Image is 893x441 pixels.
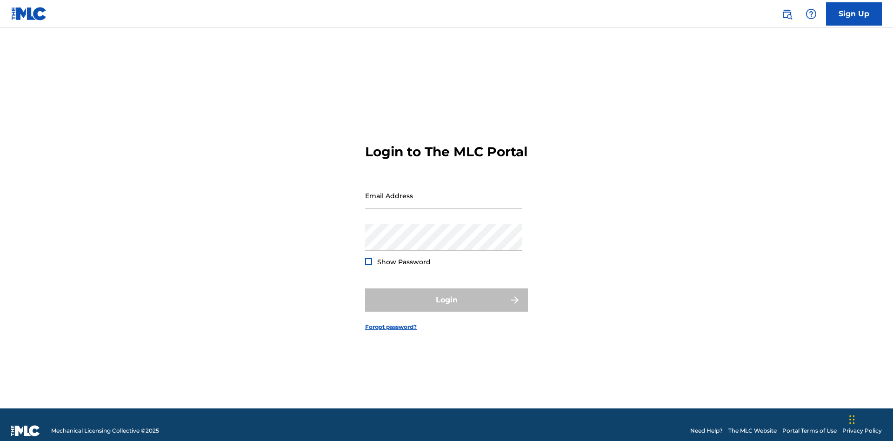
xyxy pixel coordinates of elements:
[690,427,723,435] a: Need Help?
[826,2,882,26] a: Sign Up
[365,144,527,160] h3: Login to The MLC Portal
[806,8,817,20] img: help
[11,425,40,436] img: logo
[51,427,159,435] span: Mechanical Licensing Collective © 2025
[781,8,793,20] img: search
[365,323,417,331] a: Forgot password?
[846,396,893,441] iframe: Chat Widget
[802,5,820,23] div: Help
[778,5,796,23] a: Public Search
[377,258,431,266] span: Show Password
[728,427,777,435] a: The MLC Website
[849,406,855,434] div: Drag
[842,427,882,435] a: Privacy Policy
[11,7,47,20] img: MLC Logo
[782,427,837,435] a: Portal Terms of Use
